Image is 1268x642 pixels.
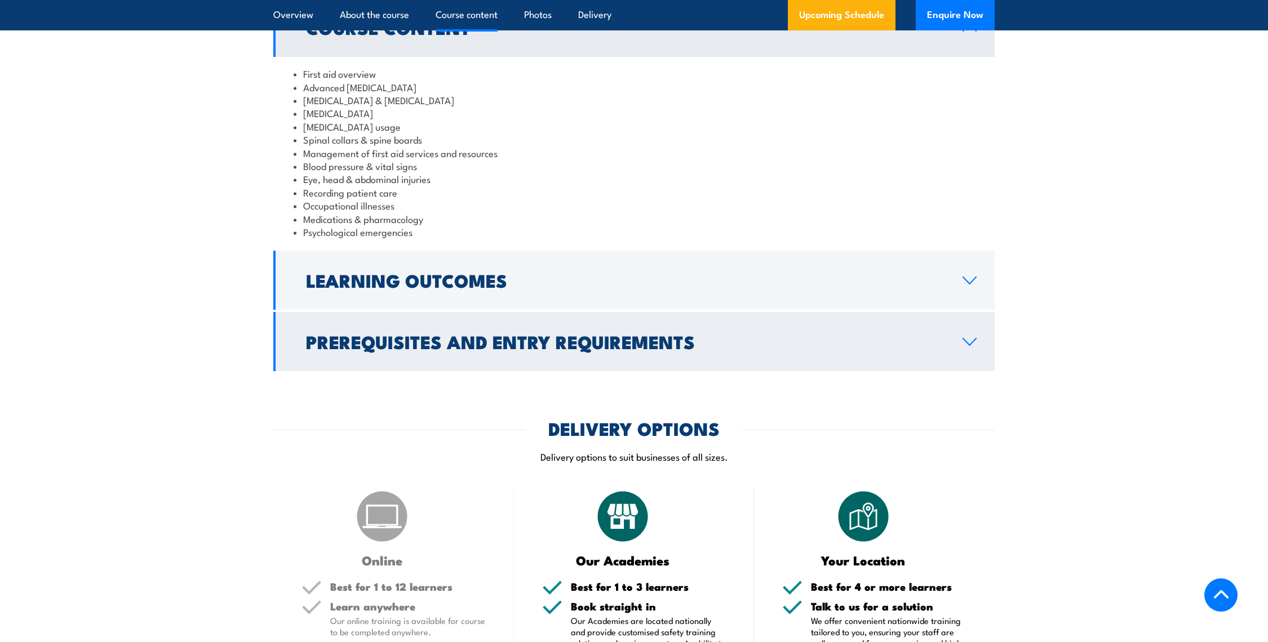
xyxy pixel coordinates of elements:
li: [MEDICAL_DATA] usage [294,120,974,133]
a: Learning Outcomes [273,251,995,310]
li: [MEDICAL_DATA] [294,106,974,119]
h5: Talk to us for a solution [811,601,966,612]
li: Blood pressure & vital signs [294,159,974,172]
h3: Online [302,554,463,567]
li: Recording patient care [294,186,974,199]
h2: Learning Outcomes [306,272,945,288]
p: Our online training is available for course to be completed anywhere. [330,615,486,637]
h3: Our Academies [542,554,704,567]
li: Eye, head & abdominal injuries [294,172,974,185]
h2: Prerequisites and Entry Requirements [306,333,945,349]
li: Psychological emergencies [294,225,974,238]
a: Prerequisites and Entry Requirements [273,312,995,371]
li: First aid overview [294,67,974,80]
li: Spinal collars & spine boards [294,133,974,146]
h5: Best for 1 to 12 learners [330,581,486,592]
li: Advanced [MEDICAL_DATA] [294,81,974,93]
p: Delivery options to suit businesses of all sizes. [273,450,995,463]
h3: Your Location [782,554,944,567]
h5: Book straight in [571,601,726,612]
li: Medications & pharmacology [294,212,974,225]
li: [MEDICAL_DATA] & [MEDICAL_DATA] [294,93,974,106]
h2: DELIVERY OPTIONS [548,420,720,436]
li: Occupational illnesses [294,199,974,212]
h5: Best for 4 or more learners [811,581,966,592]
h5: Best for 1 to 3 learners [571,581,726,592]
h2: Course Content [306,19,945,35]
li: Management of first aid services and resources [294,146,974,159]
h5: Learn anywhere [330,601,486,612]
